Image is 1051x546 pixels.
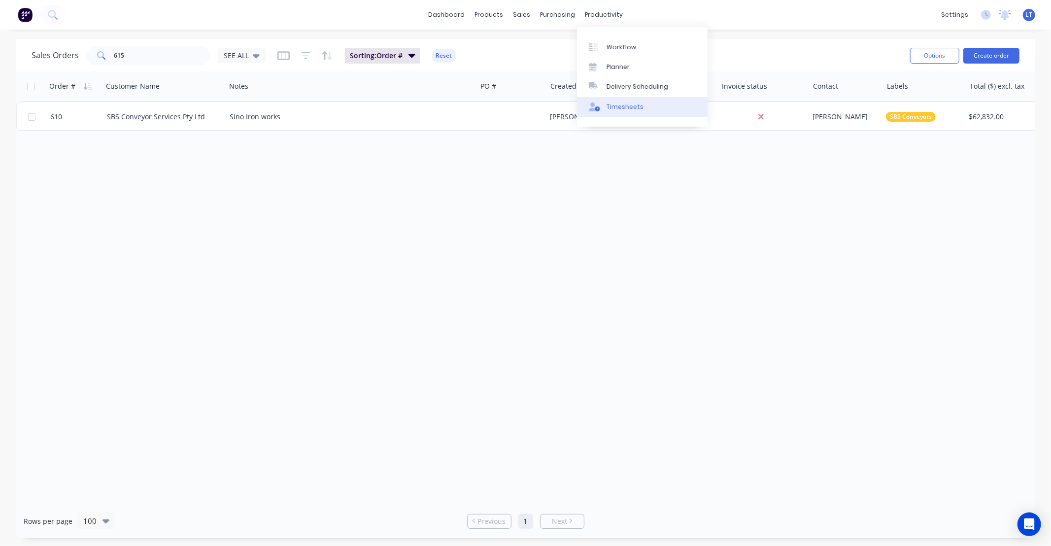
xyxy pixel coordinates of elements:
div: Created By [550,81,586,91]
a: dashboard [423,7,470,22]
div: settings [936,7,973,22]
a: Page 1 is your current page [518,514,533,529]
a: Workflow [577,37,708,57]
div: Order # [49,81,75,91]
div: Customer Name [106,81,160,91]
div: sales [508,7,535,22]
div: purchasing [535,7,580,22]
div: Notes [229,81,248,91]
span: 610 [50,112,62,122]
div: Planner [607,63,630,71]
div: Invoice status [722,81,767,91]
button: Create order [963,48,1019,64]
a: Previous page [468,516,511,526]
span: SBS Conveyors [890,112,932,122]
span: Sorting: Order # [350,51,403,61]
span: Next [552,516,567,526]
a: Next page [541,516,584,526]
button: Options [910,48,959,64]
div: PO # [480,81,496,91]
div: [PERSON_NAME] [813,112,875,122]
a: SBS Conveyor Services Pty Ltd [107,112,205,121]
button: Reset [432,49,456,63]
button: Sorting:Order # [345,48,420,64]
div: Workflow [607,43,636,52]
h1: Sales Orders [32,51,79,60]
span: SEE ALL [224,50,249,61]
span: LT [1026,10,1033,19]
div: Labels [887,81,908,91]
span: Rows per page [24,516,72,526]
div: [PERSON_NAME] [550,112,612,122]
a: Timesheets [577,97,708,117]
div: Sino Iron works [230,112,460,122]
div: Delivery Scheduling [607,82,668,91]
button: SBS Conveyors [886,112,936,122]
div: Timesheets [607,102,644,111]
div: Open Intercom Messenger [1017,512,1041,536]
div: products [470,7,508,22]
span: Previous [477,516,506,526]
a: 610 [50,102,107,132]
div: productivity [580,7,628,22]
a: Planner [577,57,708,77]
img: Factory [18,7,33,22]
div: Total ($) excl. tax [970,81,1024,91]
ul: Pagination [463,514,588,529]
div: Contact [813,81,838,91]
input: Search... [114,46,210,66]
a: Delivery Scheduling [577,77,708,97]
